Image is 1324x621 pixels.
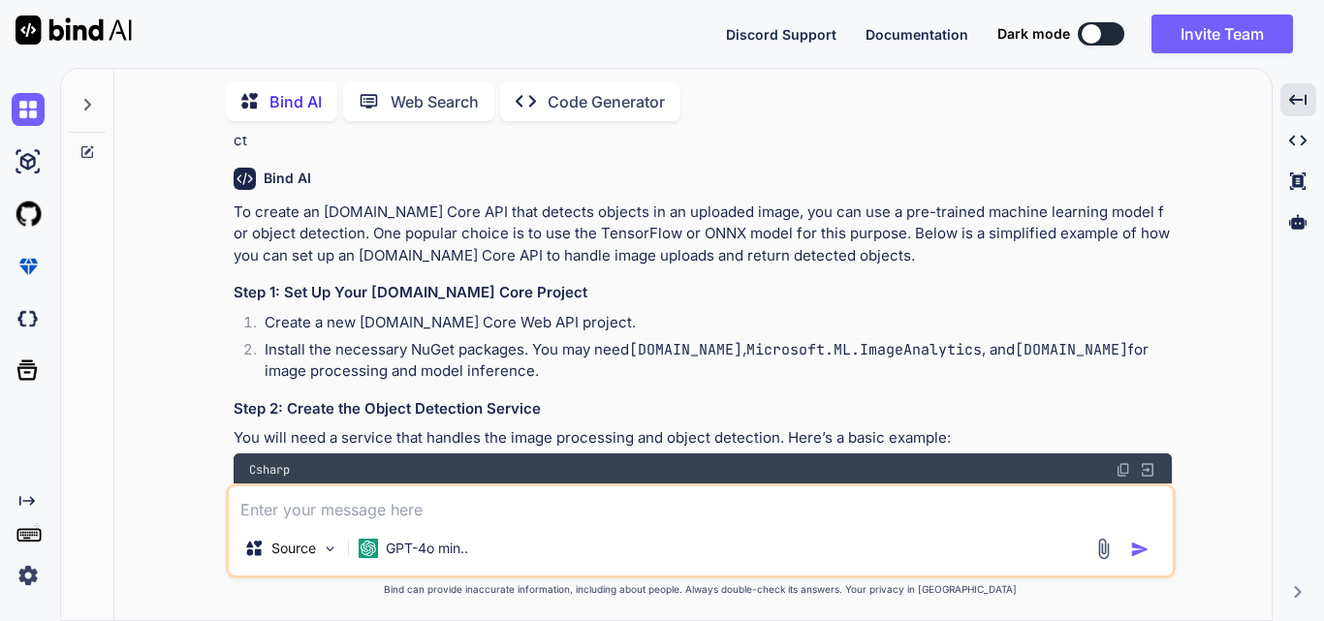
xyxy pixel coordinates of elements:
[726,24,836,45] button: Discord Support
[12,198,45,231] img: githubLight
[1151,15,1293,53] button: Invite Team
[1092,538,1115,560] img: attachment
[249,312,1172,339] li: Create a new [DOMAIN_NAME] Core Web API project.
[322,541,338,557] img: Pick Models
[386,539,468,558] p: GPT-4o min..
[234,398,1172,420] h3: Step 2: Create the Object Detection Service
[264,169,311,188] h6: Bind AI
[12,145,45,178] img: ai-studio
[391,90,479,113] p: Web Search
[271,539,316,558] p: Source
[234,202,1172,267] p: To create an [DOMAIN_NAME] Core API that detects objects in an uploaded image, you can use a pre-...
[1130,540,1150,559] img: icon
[12,302,45,335] img: darkCloudIdeIcon
[16,16,132,45] img: Bind AI
[12,93,45,126] img: chat
[1139,461,1156,479] img: Open in Browser
[234,282,1172,304] h3: Step 1: Set Up Your [DOMAIN_NAME] Core Project
[12,250,45,283] img: premium
[12,559,45,592] img: settings
[1015,340,1128,359] code: [DOMAIN_NAME]
[269,90,322,113] p: Bind AI
[226,582,1176,597] p: Bind can provide inaccurate information, including about people. Always double-check its answers....
[726,26,836,43] span: Discord Support
[249,462,290,478] span: Csharp
[629,340,742,359] code: [DOMAIN_NAME]
[249,339,1172,383] li: Install the necessary NuGet packages. You may need , , and for image processing and model inference.
[548,90,665,113] p: Code Generator
[866,24,968,45] button: Documentation
[746,340,982,359] code: Microsoft.ML.ImageAnalytics
[359,539,378,558] img: GPT-4o mini
[1116,462,1131,478] img: copy
[866,26,968,43] span: Documentation
[997,24,1070,44] span: Dark mode
[234,427,1172,450] p: You will need a service that handles the image processing and object detection. Here’s a basic ex...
